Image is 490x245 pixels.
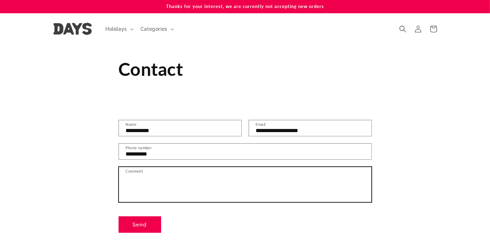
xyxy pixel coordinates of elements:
[119,216,161,233] button: Send
[101,22,136,36] summary: Holidays
[53,23,92,35] img: Days United
[395,21,410,37] summary: Search
[105,26,127,32] span: Holidays
[141,26,167,32] span: Categories
[136,22,177,36] summary: Categories
[119,57,372,81] h1: Contact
